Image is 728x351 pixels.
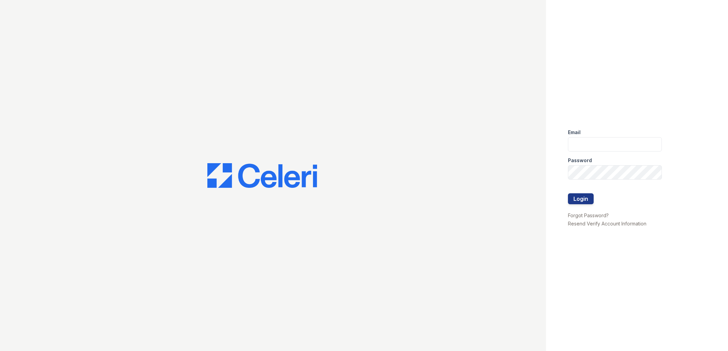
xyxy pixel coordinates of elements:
[568,212,609,218] a: Forgot Password?
[207,163,317,188] img: CE_Logo_Blue-a8612792a0a2168367f1c8372b55b34899dd931a85d93a1a3d3e32e68fde9ad4.png
[568,129,581,136] label: Email
[568,221,646,226] a: Resend Verify Account Information
[568,157,592,164] label: Password
[568,193,594,204] button: Login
